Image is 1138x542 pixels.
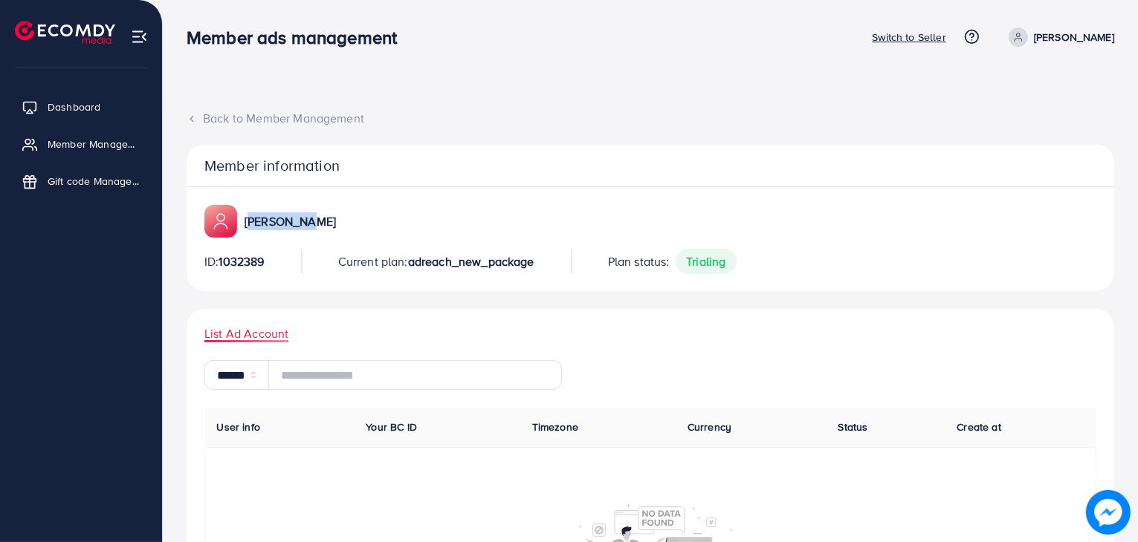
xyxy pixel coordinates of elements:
span: Status [838,419,868,434]
span: Dashboard [48,99,100,114]
img: menu [131,28,148,45]
span: User info [217,419,260,434]
a: Member Management [11,129,151,159]
span: Create at [957,419,1000,434]
p: Switch to Seller [872,28,946,46]
img: image [1086,490,1131,535]
p: Plan status: [608,252,737,270]
h3: Member ads management [187,27,409,48]
img: ic-member-manager.00abd3e0.svg [204,205,237,238]
p: [PERSON_NAME] [1034,28,1114,46]
img: logo [15,21,115,44]
p: [PERSON_NAME] [245,212,336,230]
p: Current plan: [338,252,534,270]
span: adreach_new_package [408,253,534,270]
span: List Ad Account [204,325,288,342]
p: ID: [204,252,265,270]
span: Timezone [532,419,578,434]
p: Member information [204,157,1096,174]
a: [PERSON_NAME] [1003,27,1114,47]
a: Gift code Management [11,166,151,196]
div: Back to Member Management [187,110,1114,127]
span: Member Management [48,137,140,151]
span: trialing [676,249,737,274]
span: Gift code Management [48,174,140,189]
span: Your BC ID [366,419,417,434]
span: Currency [688,419,731,434]
span: 1032389 [219,253,264,270]
a: Dashboard [11,92,151,122]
